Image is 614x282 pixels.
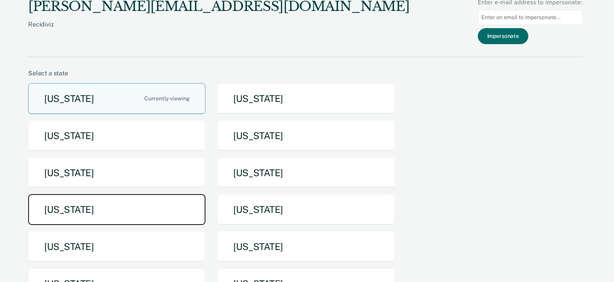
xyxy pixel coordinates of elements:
[217,83,394,114] button: [US_STATE]
[28,70,583,77] div: Select a state
[28,194,205,225] button: [US_STATE]
[478,28,528,44] button: Impersonate
[28,157,205,188] button: [US_STATE]
[28,83,205,114] button: [US_STATE]
[28,231,205,262] button: [US_STATE]
[478,10,583,25] input: Enter an email to impersonate...
[217,157,394,188] button: [US_STATE]
[217,231,394,262] button: [US_STATE]
[28,120,205,151] button: [US_STATE]
[217,194,394,225] button: [US_STATE]
[28,21,409,41] div: Recidiviz
[217,120,394,151] button: [US_STATE]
